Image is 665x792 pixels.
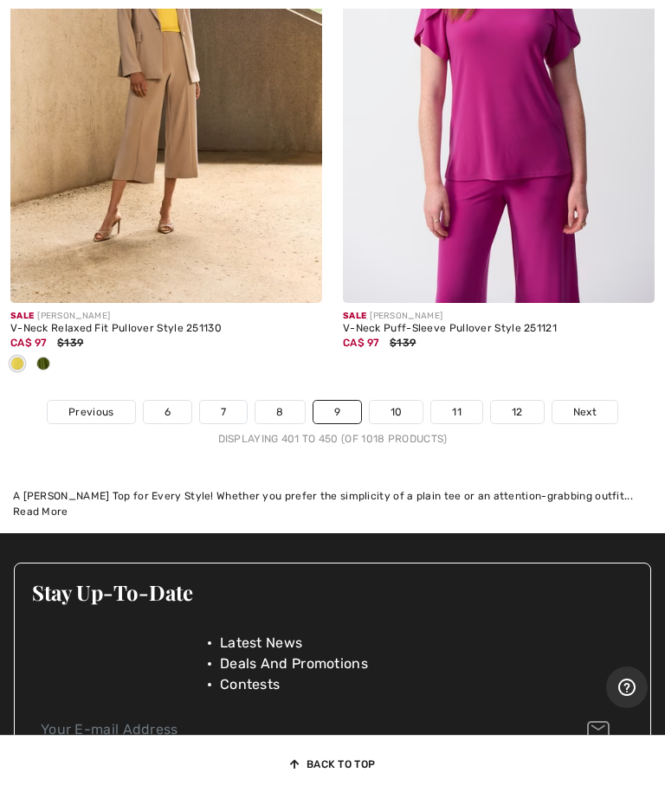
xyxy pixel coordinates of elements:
[57,337,83,349] span: $139
[10,337,48,349] span: CA$ 97
[343,310,655,323] div: [PERSON_NAME]
[10,323,322,335] div: V-Neck Relaxed Fit Pullover Style 251130
[552,401,617,423] a: Next
[144,401,191,423] a: 6
[32,711,633,750] input: Your E-mail Address
[390,337,416,349] span: $139
[573,404,597,420] span: Next
[343,323,655,335] div: V-Neck Puff-Sleeve Pullover Style 251121
[343,337,380,349] span: CA$ 97
[220,633,302,654] span: Latest News
[10,310,322,323] div: [PERSON_NAME]
[220,654,368,674] span: Deals And Promotions
[606,666,648,710] iframe: Opens a widget where you can find more information
[13,505,68,518] span: Read More
[255,401,304,423] a: 8
[313,401,361,423] a: 9
[491,401,544,423] a: 12
[68,404,113,420] span: Previous
[10,311,34,321] span: Sale
[13,488,652,504] div: A [PERSON_NAME] Top for Every Style! Whether you prefer the simplicity of a plain tee or an atten...
[370,401,423,423] a: 10
[343,311,366,321] span: Sale
[220,674,280,695] span: Contests
[48,401,134,423] a: Previous
[4,351,30,379] div: Citrus
[431,401,482,423] a: 11
[30,351,56,379] div: Greenery
[32,581,633,603] h3: Stay Up-To-Date
[200,401,247,423] a: 7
